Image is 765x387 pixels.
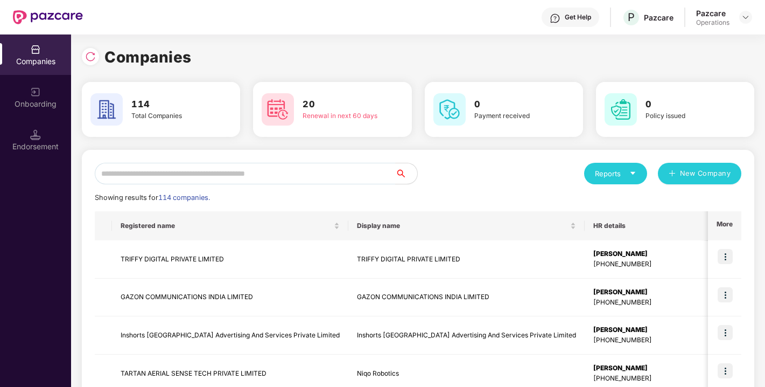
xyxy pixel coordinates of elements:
img: icon [718,249,733,264]
div: Total Companies [131,111,210,121]
th: Display name [348,211,585,240]
img: icon [718,325,733,340]
img: svg+xml;base64,PHN2ZyBpZD0iQ29tcGFuaWVzIiB4bWxucz0iaHR0cDovL3d3dy53My5vcmcvMjAwMC9zdmciIHdpZHRoPS... [30,44,41,55]
div: [PHONE_NUMBER] [593,298,739,308]
div: [PERSON_NAME] [593,249,739,259]
div: [PERSON_NAME] [593,363,739,374]
div: Payment received [474,111,553,121]
img: svg+xml;base64,PHN2ZyB4bWxucz0iaHR0cDovL3d3dy53My5vcmcvMjAwMC9zdmciIHdpZHRoPSI2MCIgaGVpZ2h0PSI2MC... [605,93,637,126]
td: GAZON COMMUNICATIONS INDIA LIMITED [348,279,585,317]
td: GAZON COMMUNICATIONS INDIA LIMITED [112,279,348,317]
img: icon [718,287,733,302]
img: svg+xml;base64,PHN2ZyB4bWxucz0iaHR0cDovL3d3dy53My5vcmcvMjAwMC9zdmciIHdpZHRoPSI2MCIgaGVpZ2h0PSI2MC... [90,93,123,126]
div: Get Help [565,13,591,22]
td: TRIFFY DIGITAL PRIVATE LIMITED [348,240,585,279]
span: Display name [357,222,568,230]
h3: 0 [645,98,724,112]
td: TRIFFY DIGITAL PRIVATE LIMITED [112,240,348,279]
button: plusNew Company [658,163,741,184]
h3: 0 [474,98,553,112]
img: svg+xml;base64,PHN2ZyB4bWxucz0iaHR0cDovL3d3dy53My5vcmcvMjAwMC9zdmciIHdpZHRoPSI2MCIgaGVpZ2h0PSI2MC... [262,93,294,126]
span: Showing results for [95,193,210,202]
td: Inshorts [GEOGRAPHIC_DATA] Advertising And Services Private Limited [112,316,348,355]
div: Pazcare [696,8,729,18]
div: Policy issued [645,111,724,121]
div: [PHONE_NUMBER] [593,335,739,345]
button: search [395,163,418,184]
img: svg+xml;base64,PHN2ZyB3aWR0aD0iMjAiIGhlaWdodD0iMjAiIHZpZXdCb3g9IjAgMCAyMCAyMCIgZmlsbD0ibm9uZSIgeG... [30,87,41,98]
div: Renewal in next 60 days [303,111,381,121]
div: Operations [696,18,729,27]
h3: 114 [131,98,210,112]
th: More [708,211,741,240]
span: Registered name [121,222,332,230]
img: icon [718,363,733,378]
div: [PHONE_NUMBER] [593,374,739,384]
img: svg+xml;base64,PHN2ZyBpZD0iUmVsb2FkLTMyeDMyIiB4bWxucz0iaHR0cDovL3d3dy53My5vcmcvMjAwMC9zdmciIHdpZH... [85,51,96,62]
div: Pazcare [644,12,673,23]
img: svg+xml;base64,PHN2ZyBpZD0iSGVscC0zMngzMiIgeG1sbnM9Imh0dHA6Ly93d3cudzMub3JnLzIwMDAvc3ZnIiB3aWR0aD... [550,13,560,24]
div: [PERSON_NAME] [593,287,739,298]
span: 114 companies. [158,193,210,202]
span: plus [669,170,676,178]
div: [PERSON_NAME] [593,325,739,335]
div: [PHONE_NUMBER] [593,259,739,269]
span: P [628,11,635,24]
span: search [395,169,417,178]
h3: 20 [303,98,381,112]
td: Inshorts [GEOGRAPHIC_DATA] Advertising And Services Private Limited [348,316,585,355]
img: New Pazcare Logo [13,10,83,24]
span: New Company [680,168,731,179]
img: svg+xml;base64,PHN2ZyB4bWxucz0iaHR0cDovL3d3dy53My5vcmcvMjAwMC9zdmciIHdpZHRoPSI2MCIgaGVpZ2h0PSI2MC... [433,93,466,126]
div: Reports [595,168,636,179]
th: Registered name [112,211,348,240]
span: caret-down [629,170,636,177]
img: svg+xml;base64,PHN2ZyB3aWR0aD0iMTQuNSIgaGVpZ2h0PSIxNC41IiB2aWV3Qm94PSIwIDAgMTYgMTYiIGZpbGw9Im5vbm... [30,129,41,140]
h1: Companies [104,45,192,69]
img: svg+xml;base64,PHN2ZyBpZD0iRHJvcGRvd24tMzJ4MzIiIHhtbG5zPSJodHRwOi8vd3d3LnczLm9yZy8yMDAwL3N2ZyIgd2... [741,13,750,22]
th: HR details [585,211,747,240]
